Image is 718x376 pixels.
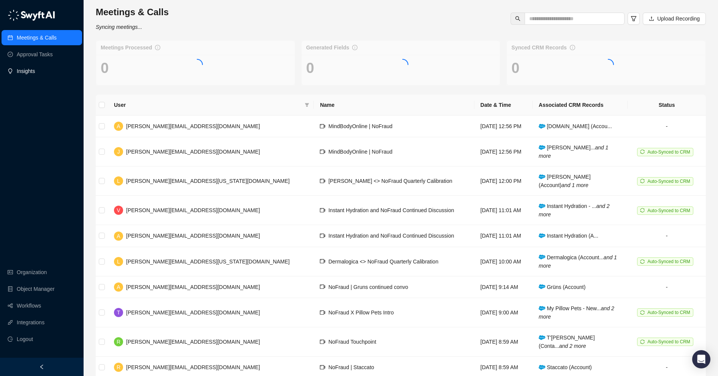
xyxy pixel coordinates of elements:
a: Organization [17,265,47,280]
span: video-camera [320,208,325,213]
span: Logout [17,332,33,347]
span: Instant Hydration - ... [539,203,609,217]
span: search [515,16,520,21]
span: loading [600,57,616,73]
a: Workflows [17,298,41,313]
a: Meetings & Calls [17,30,57,45]
span: A [117,232,120,240]
span: video-camera [320,149,325,154]
span: loading [395,57,411,73]
h3: Meetings & Calls [96,6,169,18]
span: [PERSON_NAME] <> NoFraud Quarterly Calibration [328,178,452,184]
span: MindBodyOnline | NoFraud [328,149,392,155]
span: sync [640,179,645,183]
span: upload [649,16,654,21]
img: logo-05li4sbe.png [8,10,55,21]
a: Insights [17,63,35,79]
span: filter [305,103,309,107]
span: [PERSON_NAME]... [539,144,608,159]
span: video-camera [320,339,325,344]
span: filter [303,99,311,111]
span: [PERSON_NAME][EMAIL_ADDRESS][DOMAIN_NAME] [126,309,260,316]
span: Auto-Synced to CRM [647,310,690,315]
span: [PERSON_NAME][EMAIL_ADDRESS][DOMAIN_NAME] [126,149,260,155]
span: filter [631,16,637,22]
span: [PERSON_NAME][EMAIL_ADDRESS][US_STATE][DOMAIN_NAME] [126,259,289,265]
span: T [117,308,120,317]
span: NoFraud | Staccato [328,364,374,370]
span: MindBodyOnline | NoFraud [328,123,392,129]
span: [PERSON_NAME] (Account) [539,174,591,188]
span: V [117,206,120,214]
span: video-camera [320,284,325,289]
span: [PERSON_NAME][EMAIL_ADDRESS][US_STATE][DOMAIN_NAME] [126,178,289,184]
span: L [117,177,120,185]
span: [PERSON_NAME][EMAIL_ADDRESS][DOMAIN_NAME] [126,284,260,290]
span: video-camera [320,310,325,315]
span: [PERSON_NAME][EMAIL_ADDRESS][DOMAIN_NAME] [126,339,260,345]
th: Date & Time [474,95,533,116]
span: R [117,338,120,346]
i: and 2 more [559,343,586,349]
td: [DATE] 10:00 AM [474,247,533,276]
button: Upload Recording [643,13,706,25]
td: - [628,116,706,137]
th: Associated CRM Records [533,95,628,116]
span: R [117,363,120,371]
div: Open Intercom Messenger [692,350,710,368]
span: [PERSON_NAME][EMAIL_ADDRESS][DOMAIN_NAME] [126,364,260,370]
span: left [39,364,44,370]
span: Instant Hydration and NoFraud Continued Discussion [328,207,454,213]
span: Staccato (Account) [539,364,592,370]
span: sync [640,149,645,154]
span: sync [640,310,645,315]
i: Syncing meetings... [96,24,142,30]
span: video-camera [320,233,325,238]
span: Upload Recording [657,14,700,23]
span: video-camera [320,365,325,370]
span: [PERSON_NAME][EMAIL_ADDRESS][DOMAIN_NAME] [126,233,260,239]
span: Auto-Synced to CRM [647,259,690,264]
td: [DATE] 12:56 PM [474,116,533,137]
span: Auto-Synced to CRM [647,179,690,184]
td: [DATE] 9:14 AM [474,276,533,298]
span: sync [640,259,645,264]
span: Dermalogica (Account... [539,254,617,269]
span: sync [640,208,645,213]
span: Grüns (Account) [539,284,585,290]
span: Dermalogica <> NoFraud Quarterly Calibration [328,259,438,265]
a: Object Manager [17,281,55,297]
span: A [117,283,120,291]
td: [DATE] 11:01 AM [474,196,533,225]
a: Integrations [17,315,44,330]
span: NoFraud | Gruns continued convo [328,284,408,290]
span: Auto-Synced to CRM [647,208,690,213]
td: [DATE] 9:00 AM [474,298,533,327]
td: [DATE] 11:01 AM [474,225,533,247]
span: NoFraud X Pillow Pets Intro [328,309,394,316]
span: [PERSON_NAME][EMAIL_ADDRESS][DOMAIN_NAME] [126,123,260,129]
td: [DATE] 8:59 AM [474,327,533,357]
th: Name [314,95,474,116]
a: Approval Tasks [17,47,53,62]
th: Status [628,95,706,116]
span: User [114,101,302,109]
span: NoFraud Touchpoint [328,339,376,345]
span: Instant Hydration and NoFraud Continued Discussion [328,233,454,239]
span: My Pillow Pets - New... [539,305,614,320]
span: sync [640,340,645,344]
span: [PERSON_NAME][EMAIL_ADDRESS][DOMAIN_NAME] [126,207,260,213]
td: - [628,276,706,298]
span: A [117,122,120,130]
span: video-camera [320,178,325,184]
i: and 1 more [561,182,588,188]
span: T'[PERSON_NAME] (Conta... [539,335,595,349]
i: and 2 more [539,305,614,320]
td: - [628,225,706,247]
span: L [117,257,120,266]
span: Instant Hydration (A... [539,233,598,239]
span: J [117,148,120,156]
span: video-camera [320,259,325,264]
td: [DATE] 12:56 PM [474,137,533,167]
span: logout [8,336,13,342]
